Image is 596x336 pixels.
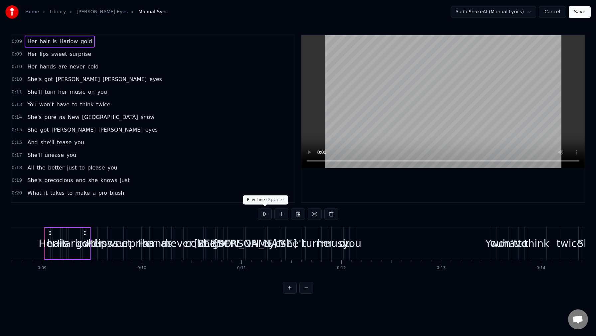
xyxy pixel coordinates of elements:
[141,202,156,209] span: sighs
[59,38,79,45] span: Harlow
[44,88,56,96] span: turn
[137,266,146,271] div: 0:10
[518,236,528,251] div: to
[12,152,22,159] span: 0:17
[81,113,139,121] span: [GEOGRAPHIC_DATA]
[27,88,42,96] span: She'll
[27,164,35,171] span: All
[44,75,54,83] span: got
[67,164,77,171] span: just
[74,139,84,146] span: you
[51,126,96,134] span: [PERSON_NAME]
[27,202,38,209] span: She
[12,101,22,108] span: 0:13
[302,236,323,251] div: turn
[263,236,286,251] div: eyes
[75,176,86,184] span: and
[27,113,42,121] span: She's
[59,113,66,121] span: as
[69,63,85,70] span: never
[44,189,49,197] span: it
[51,202,96,209] span: [PERSON_NAME]
[67,189,73,197] span: to
[44,113,57,121] span: pure
[58,63,68,70] span: are
[12,89,22,95] span: 0:11
[337,266,346,271] div: 0:12
[116,202,140,209] span: standoff
[12,127,22,133] span: 0:15
[97,88,108,96] span: you
[142,236,173,251] div: hands
[58,88,68,96] span: her
[27,151,42,159] span: She'll
[280,236,307,251] div: She'll
[12,76,22,83] span: 0:10
[36,164,46,171] span: the
[243,195,288,205] div: Play Line
[66,151,77,159] span: you
[39,101,55,108] span: won't
[48,164,65,171] span: better
[40,139,55,146] span: she'll
[25,9,39,15] a: Home
[114,236,154,251] div: surprise
[27,75,42,83] span: She's
[80,38,93,45] span: gold
[39,50,49,58] span: lips
[27,63,37,70] span: Her
[92,189,96,197] span: a
[145,126,159,134] span: eyes
[79,101,94,108] span: think
[57,236,92,251] div: Harlow
[69,88,86,96] span: music
[119,176,130,184] span: just
[140,113,155,121] span: snow
[56,101,70,108] span: have
[568,309,588,329] div: Open chat
[322,236,351,251] div: music
[27,126,38,134] span: She
[5,5,19,19] img: youka
[194,236,277,251] div: [PERSON_NAME]
[86,236,103,251] div: Her
[38,266,47,271] div: 0:09
[98,202,115,209] span: Garbo
[12,38,22,45] span: 0:09
[27,139,38,146] span: And
[87,63,99,70] span: cold
[88,176,98,184] span: she
[12,165,22,171] span: 0:18
[214,236,297,251] div: [PERSON_NAME]
[107,164,118,171] span: you
[79,164,85,171] span: to
[27,101,37,108] span: You
[27,189,42,197] span: What
[44,176,74,184] span: precocious
[503,236,527,251] div: have
[102,236,132,251] div: sweet
[100,176,118,184] span: knows
[109,189,125,197] span: blush
[40,202,50,209] span: got
[52,38,58,45] span: is
[25,9,168,15] nav: breadcrumb
[539,6,566,18] button: Cancel
[40,126,50,134] span: got
[12,63,22,70] span: 0:10
[536,266,545,271] div: 0:14
[138,236,155,251] div: Her
[67,113,80,121] span: New
[27,50,37,58] span: Her
[237,266,246,271] div: 0:11
[317,236,334,251] div: her
[56,139,72,146] span: tease
[485,236,503,251] div: You
[98,126,143,134] span: [PERSON_NAME]
[74,189,90,197] span: make
[39,38,51,45] span: hair
[569,6,591,18] button: Save
[266,197,284,202] span: ( Space )
[12,114,22,121] span: 0:14
[12,139,22,146] span: 0:15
